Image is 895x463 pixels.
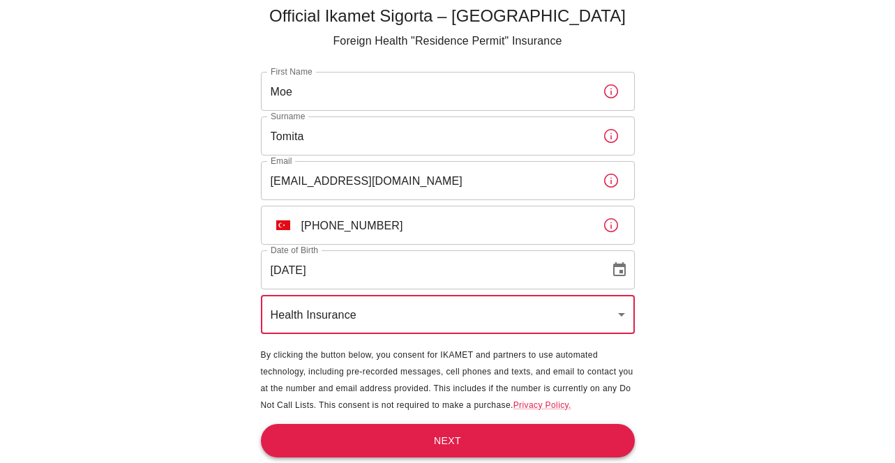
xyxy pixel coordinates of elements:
label: Surname [271,110,305,122]
p: Foreign Health "Residence Permit" Insurance [261,33,635,50]
h5: Official Ikamet Sigorta – [GEOGRAPHIC_DATA] [261,5,635,27]
label: Date of Birth [271,244,318,256]
button: Select country [271,213,296,238]
button: Choose date, selected date is Feb 4, 2004 [606,256,633,284]
a: Privacy Policy. [513,400,571,410]
button: Next [261,424,635,458]
label: First Name [271,66,313,77]
input: DD/MM/YYYY [261,250,600,289]
span: By clicking the button below, you consent for IKAMET and partners to use automated technology, in... [261,350,633,410]
label: Email [271,155,292,167]
img: unknown [276,220,290,230]
div: Health Insurance [261,295,635,334]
